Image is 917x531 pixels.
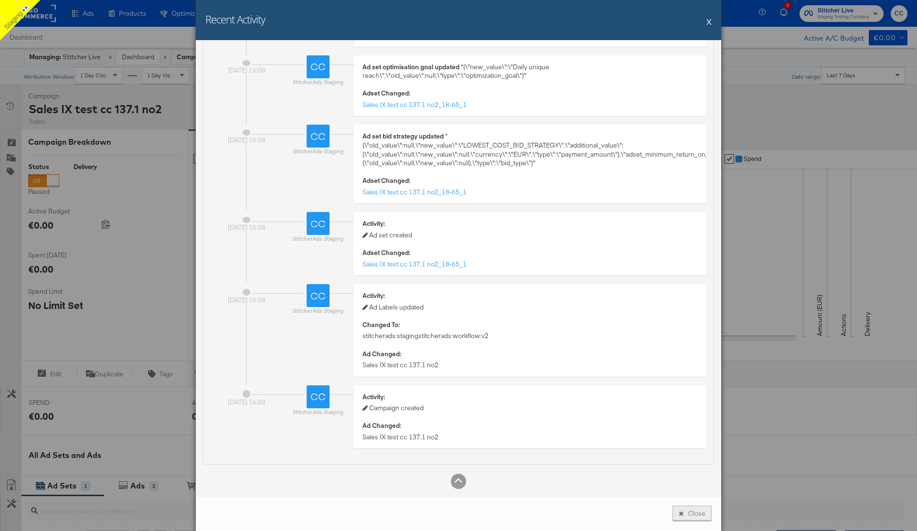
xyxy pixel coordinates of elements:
[363,132,699,167] div: "{\"old_value\":null,\"new_value\":\"LOWEST_COST_BID_STRATEGY\",\"additional_value\":{\"old_value...
[363,260,467,268] a: Sales IX test cc 137.1 no2_18-65_1
[363,320,680,340] div: stitcherads:staging stitcherads:workflow:v2
[307,385,330,408] div: CC
[307,125,330,148] div: CC
[706,12,712,31] button: X
[293,78,343,86] div: StitcherAds Staging
[672,506,712,521] button: Close
[363,219,385,228] strong: Activity:
[363,248,410,257] strong: Adset Changed:
[211,125,282,212] div: [DATE] 16:08
[363,100,467,109] a: Sales IX test cc 137.1 no2_18-65_1
[211,385,282,457] div: [DATE] 16:08
[363,63,461,71] strong: Ad set optimisation goal updated
[363,63,699,80] div: "{\"new_value\":\"Daily unique reach\",\"old_value\":null,\"type\":\"optimization_goal\"}"
[293,307,343,315] div: StitcherAds Staging
[293,148,343,155] div: StitcherAds Staging
[363,433,699,442] div: Sales IX test cc 137.1 no2
[363,404,699,413] div: Campaign created
[363,350,401,358] strong: Ad Changed:
[363,231,699,240] div: Ad set created
[307,55,330,78] div: CC
[293,235,343,243] div: StitcherAds Staging
[307,284,330,307] div: CC
[307,212,330,235] div: CC
[363,320,400,329] strong: Changed To:
[211,212,282,284] div: [DATE] 16:08
[363,176,410,185] strong: Adset Changed:
[211,284,282,385] div: [DATE] 16:08
[363,132,445,140] strong: Ad set bid strategy updated
[293,408,343,416] div: StitcherAds Staging
[363,393,385,401] strong: Activity:
[363,188,467,196] a: Sales IX test cc 137.1 no2_18-65_1
[205,12,265,26] h2: Recent Activity
[363,421,401,430] strong: Ad Changed:
[363,361,699,370] div: Sales IX test cc 137.1 no2
[363,89,410,97] strong: Adset Changed:
[211,55,282,125] div: [DATE] 16:08
[363,291,385,300] strong: Activity:
[363,303,699,312] div: Ad Labels updated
